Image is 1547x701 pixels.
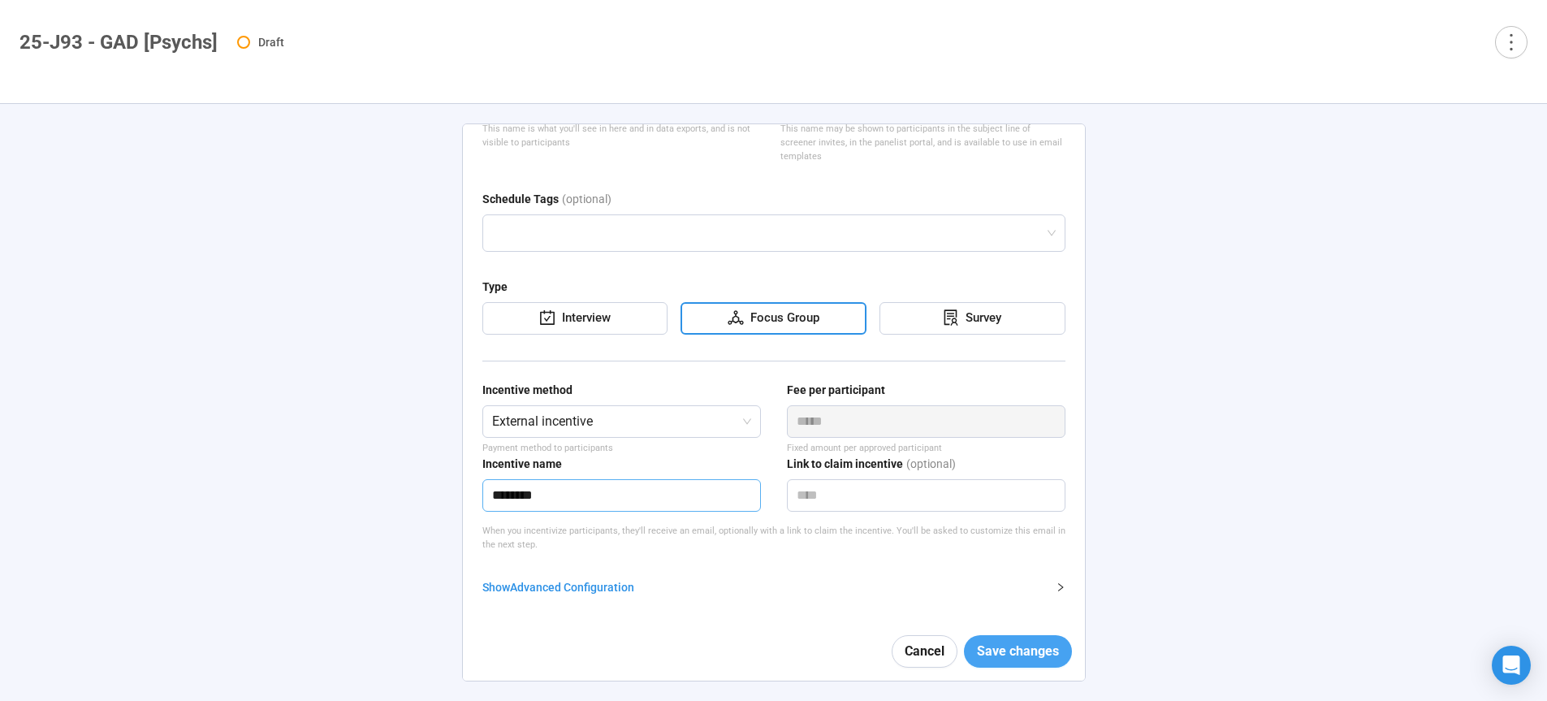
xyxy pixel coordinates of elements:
div: Open Intercom Messenger [1492,646,1531,685]
div: Focus Group [744,309,819,328]
div: This name is what you'll see in here and in data exports, and is not visible to participants [482,122,767,150]
span: carry-out [539,309,555,326]
span: Draft [258,36,284,49]
button: more [1495,26,1528,58]
span: deployment-unit [728,309,744,326]
div: Type [482,278,508,296]
div: Show Advanced Configuration [482,578,1046,596]
div: Link to claim incentive [787,455,903,473]
div: Incentive method [482,381,573,399]
span: more [1500,31,1522,53]
div: (optional) [562,190,611,214]
button: Save changes [964,635,1072,668]
div: Interview [555,309,611,328]
div: (optional) [906,455,956,479]
span: Save changes [977,641,1059,661]
button: Cancel [892,635,957,668]
span: right [1056,582,1065,592]
div: Incentive name [482,455,562,473]
div: This name may be shown to participants in the subject line of screener invites, in the panelist p... [780,122,1065,164]
span: solution [943,309,959,326]
div: Schedule Tags [482,190,559,208]
span: External incentive [492,406,751,437]
div: Fixed amount per approved participant [787,441,1065,455]
p: Payment method to participants [482,441,761,455]
div: ShowAdvanced Configuration [482,578,1065,596]
p: When you incentivize participants, they'll receive an email, optionally with a link to claim the ... [482,524,1065,552]
h1: 25-J93 - GAD [Psychs] [19,31,218,54]
div: Fee per participant [787,381,885,399]
div: Survey [959,309,1001,328]
span: Cancel [905,641,944,661]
